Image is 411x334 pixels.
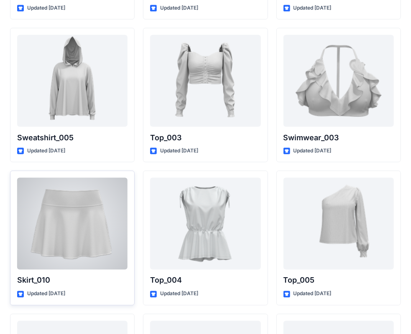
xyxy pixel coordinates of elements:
[294,147,332,156] p: Updated [DATE]
[294,4,332,13] p: Updated [DATE]
[150,178,260,270] a: Top_004
[160,4,198,13] p: Updated [DATE]
[160,147,198,156] p: Updated [DATE]
[294,290,332,299] p: Updated [DATE]
[17,178,128,270] a: Skirt_010
[27,147,65,156] p: Updated [DATE]
[150,275,260,286] p: Top_004
[283,35,394,127] a: Swimwear_003
[17,275,128,286] p: Skirt_010
[27,290,65,299] p: Updated [DATE]
[283,178,394,270] a: Top_005
[150,132,260,144] p: Top_003
[160,290,198,299] p: Updated [DATE]
[283,132,394,144] p: Swimwear_003
[283,275,394,286] p: Top_005
[17,35,128,127] a: Sweatshirt_005
[17,132,128,144] p: Sweatshirt_005
[150,35,260,127] a: Top_003
[27,4,65,13] p: Updated [DATE]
